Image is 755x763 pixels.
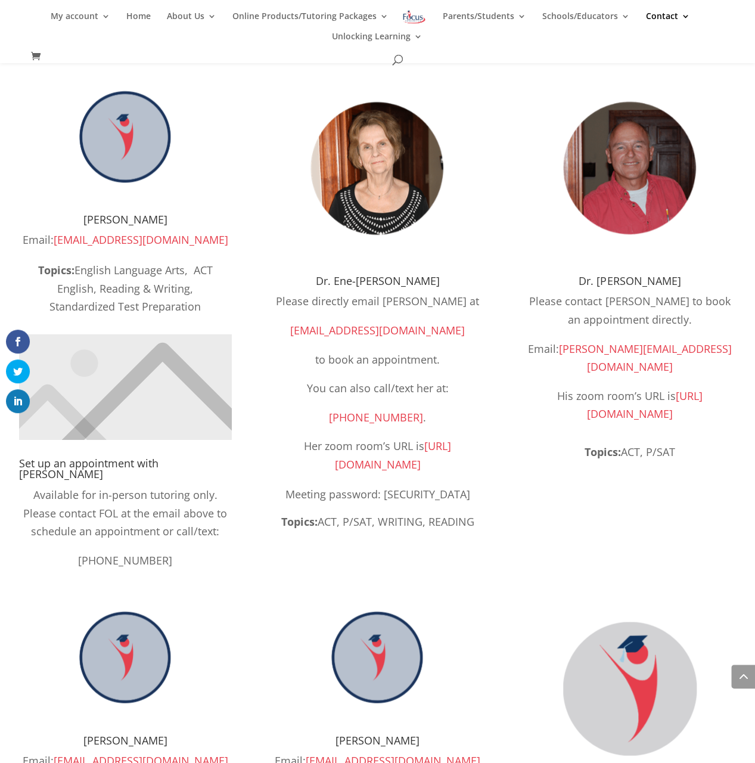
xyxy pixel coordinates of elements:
a: Unlocking Learning [332,32,422,52]
p: Please contact [PERSON_NAME] to book an appointment directly. [523,292,736,339]
b: Topics: [38,263,74,277]
p: to book an appointment. [271,351,484,380]
strong: Topics: [585,445,621,459]
a: Home [126,12,151,32]
a: [PHONE_NUMBER] [329,410,423,424]
span: Dr. Ene-[PERSON_NAME] [315,274,439,288]
a: Contact [646,12,690,32]
p: . [271,408,484,438]
a: [PERSON_NAME][EMAIL_ADDRESS][DOMAIN_NAME] [559,342,732,374]
div: Standardized Test Preparation [19,297,232,316]
strong: Topics: [281,514,317,528]
p: Available for in-person tutoring only. Please contact FOL at the email above to schedule an appoi... [19,485,232,551]
a: Schools/Educators [542,12,630,32]
p: His zoom room’s URL is [523,387,736,423]
a: [EMAIL_ADDRESS][DOMAIN_NAME] [54,232,228,247]
img: Focus on Learning [402,8,427,26]
span: [PERSON_NAME] [83,212,167,227]
img: Dr. Gary Moss [540,79,719,258]
p: You can also call/text her at: [271,379,484,408]
a: Parents/Students [443,12,526,32]
p: Her zoom room’s URL is [271,437,484,484]
a: My account [51,12,110,32]
div: English Language Arts, ACT English, Reading & Writing, [19,261,232,297]
p: Email: [523,340,736,387]
img: Dr. Ene-Kaja Chippendale [288,79,467,258]
img: Spirit of FOL [307,599,448,717]
p: Email: [19,231,232,260]
span: [PERSON_NAME] [335,733,420,747]
img: Spirit of FOL [55,79,196,196]
a: About Us [167,12,216,32]
span: [PERSON_NAME] [83,733,167,747]
p: [PHONE_NUMBER] [19,551,232,569]
p: Please directly email [PERSON_NAME] at [271,292,484,321]
span: Dr. [PERSON_NAME] [579,274,681,288]
a: Online Products/Tutoring Packages [232,12,389,32]
img: Spirit of FOL [55,599,196,717]
a: [URL][DOMAIN_NAME] [334,439,451,472]
p: Meeting password: [SECURITY_DATA] [271,485,484,514]
span: Set up an appointment with [PERSON_NAME] [19,456,159,481]
div: ACT, P/SAT [523,443,736,461]
div: ACT, P/SAT, WRITING, READING [271,512,484,531]
a: [EMAIL_ADDRESS][DOMAIN_NAME] [290,323,465,337]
